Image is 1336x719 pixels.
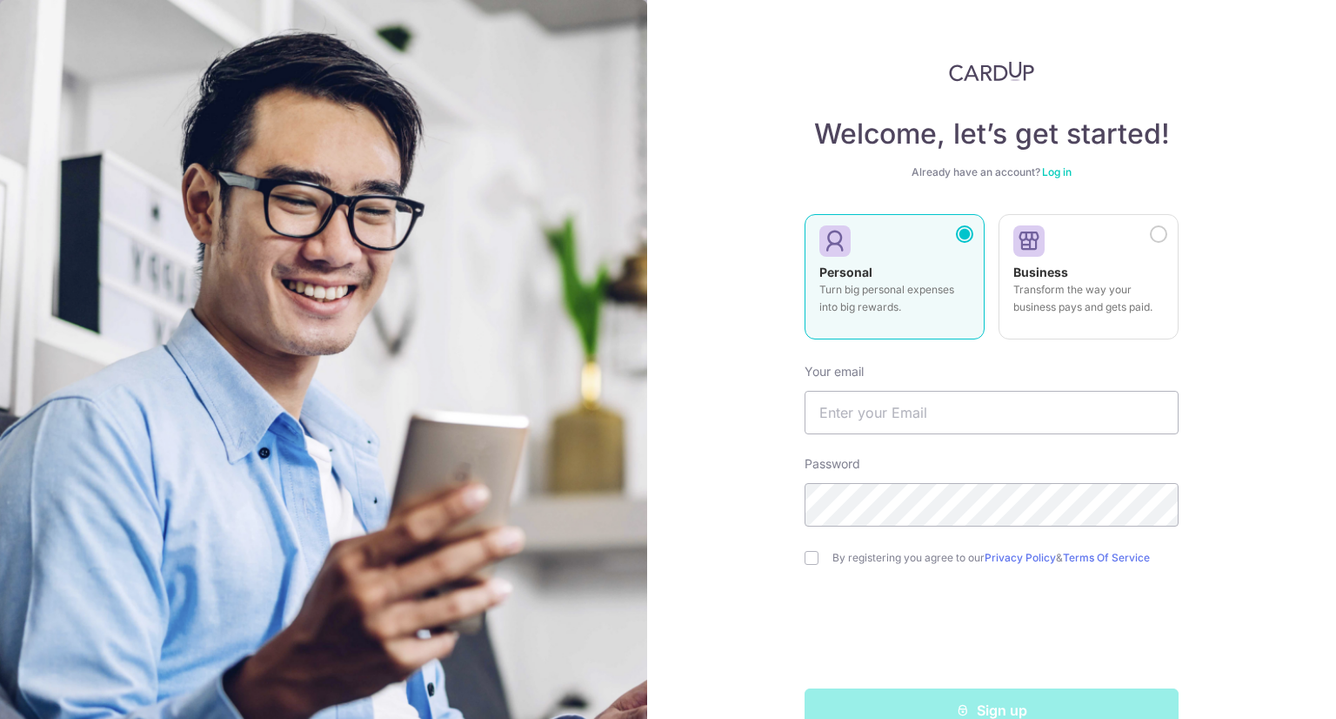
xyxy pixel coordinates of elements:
label: Password [805,455,860,473]
img: CardUp Logo [949,61,1034,82]
a: Personal Turn big personal expenses into big rewards. [805,214,985,350]
strong: Personal [819,265,872,279]
h4: Welcome, let’s get started! [805,117,1179,151]
strong: Business [1013,265,1068,279]
a: Privacy Policy [985,551,1056,564]
label: Your email [805,363,864,380]
p: Transform the way your business pays and gets paid. [1013,281,1164,316]
a: Business Transform the way your business pays and gets paid. [999,214,1179,350]
div: Already have an account? [805,165,1179,179]
a: Terms Of Service [1063,551,1150,564]
input: Enter your Email [805,391,1179,434]
label: By registering you agree to our & [832,551,1179,565]
a: Log in [1042,165,1072,178]
iframe: reCAPTCHA [859,600,1124,668]
p: Turn big personal expenses into big rewards. [819,281,970,316]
